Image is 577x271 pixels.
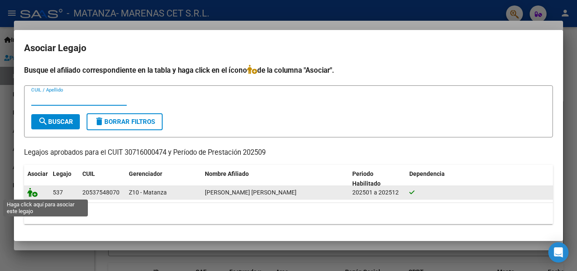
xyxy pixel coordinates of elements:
[94,118,155,126] span: Borrar Filtros
[548,242,569,263] div: Open Intercom Messenger
[349,165,406,193] datatable-header-cell: Periodo Habilitado
[129,170,162,177] span: Gerenciador
[87,113,163,130] button: Borrar Filtros
[24,40,553,56] h2: Asociar Legajo
[406,165,553,193] datatable-header-cell: Dependencia
[201,165,349,193] datatable-header-cell: Nombre Afiliado
[27,170,48,177] span: Asociar
[352,188,403,197] div: 202501 a 202512
[129,189,167,196] span: Z10 - Matanza
[53,189,63,196] span: 537
[79,165,125,193] datatable-header-cell: CUIL
[205,189,297,196] span: MIGUEL RAMIREZ TICIANO SANTINO
[94,116,104,126] mat-icon: delete
[24,148,553,158] p: Legajos aprobados para el CUIT 30716000474 y Período de Prestación 202509
[49,165,79,193] datatable-header-cell: Legajo
[38,116,48,126] mat-icon: search
[205,170,249,177] span: Nombre Afiliado
[24,165,49,193] datatable-header-cell: Asociar
[409,170,445,177] span: Dependencia
[125,165,201,193] datatable-header-cell: Gerenciador
[352,170,381,187] span: Periodo Habilitado
[82,188,120,197] div: 20537548070
[24,65,553,76] h4: Busque el afiliado correspondiente en la tabla y haga click en el ícono de la columna "Asociar".
[82,170,95,177] span: CUIL
[38,118,73,126] span: Buscar
[24,203,553,224] div: 1 registros
[31,114,80,129] button: Buscar
[53,170,71,177] span: Legajo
